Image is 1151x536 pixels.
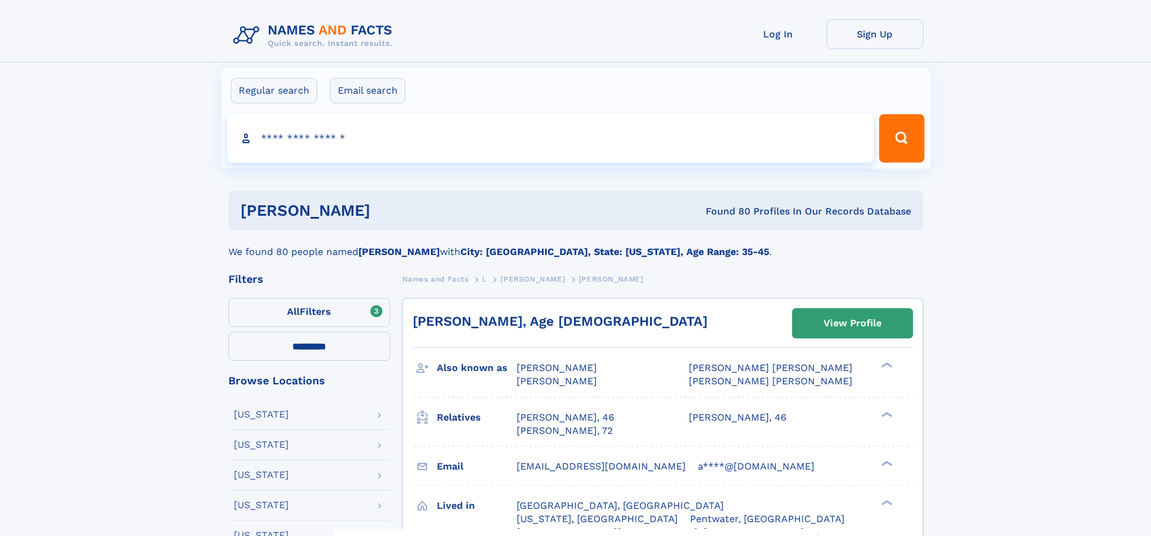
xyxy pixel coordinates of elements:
[517,460,686,472] span: [EMAIL_ADDRESS][DOMAIN_NAME]
[437,407,517,428] h3: Relatives
[227,114,874,163] input: search input
[228,274,390,285] div: Filters
[879,114,924,163] button: Search Button
[793,309,912,338] a: View Profile
[228,230,923,259] div: We found 80 people named with .
[330,78,405,103] label: Email search
[517,362,597,373] span: [PERSON_NAME]
[240,203,538,218] h1: [PERSON_NAME]
[730,19,827,49] a: Log In
[228,19,402,52] img: Logo Names and Facts
[437,358,517,378] h3: Also known as
[234,440,289,450] div: [US_STATE]
[538,205,911,218] div: Found 80 Profiles In Our Records Database
[517,513,678,525] span: [US_STATE], [GEOGRAPHIC_DATA]
[500,271,565,286] a: [PERSON_NAME]
[437,496,517,516] h3: Lived in
[437,456,517,477] h3: Email
[287,306,300,317] span: All
[460,246,769,257] b: City: [GEOGRAPHIC_DATA], State: [US_STATE], Age Range: 35-45
[231,78,317,103] label: Regular search
[579,275,643,283] span: [PERSON_NAME]
[517,411,614,424] a: [PERSON_NAME], 46
[879,499,893,506] div: ❯
[689,362,853,373] span: [PERSON_NAME] [PERSON_NAME]
[517,500,724,511] span: [GEOGRAPHIC_DATA], [GEOGRAPHIC_DATA]
[234,410,289,419] div: [US_STATE]
[689,375,853,387] span: [PERSON_NAME] [PERSON_NAME]
[228,375,390,386] div: Browse Locations
[402,271,469,286] a: Names and Facts
[689,411,787,424] a: [PERSON_NAME], 46
[827,19,923,49] a: Sign Up
[879,459,893,467] div: ❯
[879,410,893,418] div: ❯
[413,314,708,329] a: [PERSON_NAME], Age [DEMOGRAPHIC_DATA]
[482,275,487,283] span: L
[234,470,289,480] div: [US_STATE]
[228,298,390,327] label: Filters
[517,424,613,438] a: [PERSON_NAME], 72
[879,361,893,369] div: ❯
[690,513,845,525] span: Pentwater, [GEOGRAPHIC_DATA]
[358,246,440,257] b: [PERSON_NAME]
[500,275,565,283] span: [PERSON_NAME]
[517,375,597,387] span: [PERSON_NAME]
[482,271,487,286] a: L
[824,309,882,337] div: View Profile
[234,500,289,510] div: [US_STATE]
